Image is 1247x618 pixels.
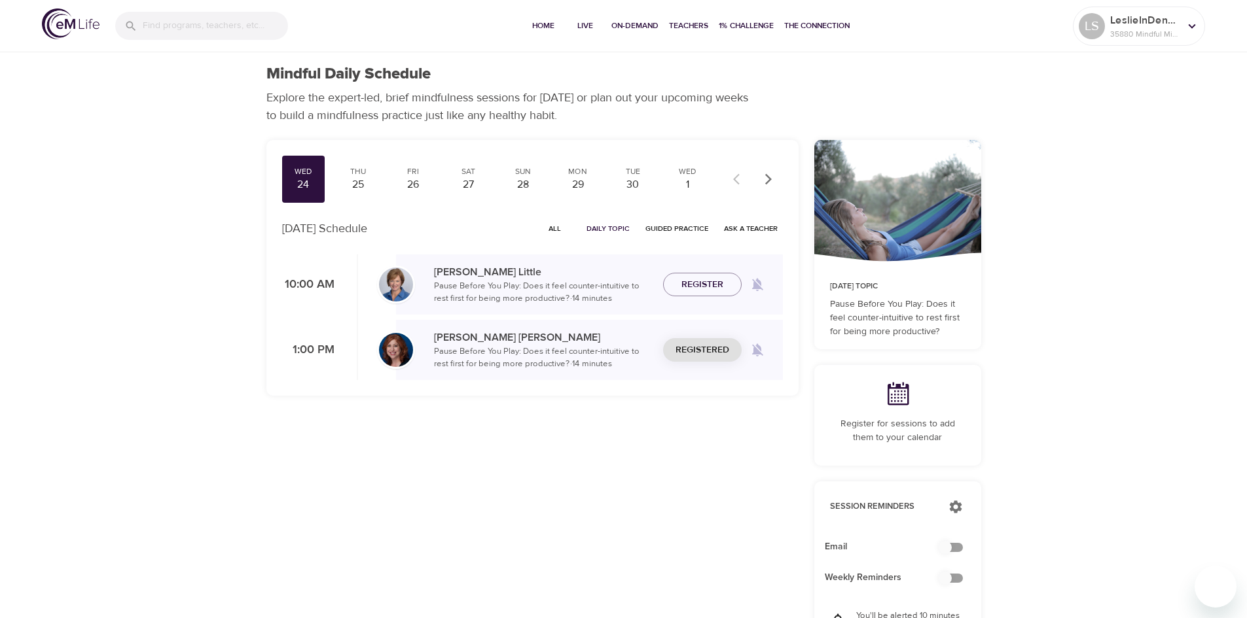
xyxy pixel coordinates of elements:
div: Mon [562,166,594,177]
p: Session Reminders [830,500,935,513]
span: Register [681,277,723,293]
div: Fri [397,166,429,177]
p: Explore the expert-led, brief mindfulness sessions for [DATE] or plan out your upcoming weeks to ... [266,89,757,124]
p: [PERSON_NAME] Little [434,264,653,280]
div: Thu [342,166,374,177]
div: 27 [452,177,484,192]
p: Register for sessions to add them to your calendar [830,417,966,445]
img: Elaine_Smookler-min.jpg [379,333,413,367]
span: All [539,222,571,235]
div: Sat [452,166,484,177]
span: Daily Topic [587,222,630,235]
span: On-Demand [611,19,659,33]
div: 26 [397,177,429,192]
span: Guided Practice [645,222,708,235]
p: 35880 Mindful Minutes [1110,28,1180,40]
span: Weekly Reminders [825,571,950,585]
span: Remind me when a class goes live every Wednesday at 10:00 AM [742,269,773,300]
p: LeslieInDenver [1110,12,1180,28]
img: Kerry_Little_Headshot_min.jpg [379,267,413,301]
div: Tue [617,166,649,177]
p: [DATE] Topic [830,281,966,292]
div: Sun [507,166,539,177]
div: 28 [507,177,539,192]
span: 1% Challenge [719,19,774,33]
p: 1:00 PM [282,341,334,359]
button: Registered [663,338,742,362]
button: Register [663,273,742,297]
p: [PERSON_NAME] [PERSON_NAME] [434,330,653,345]
div: Wed [672,166,704,177]
p: 10:00 AM [282,276,334,294]
div: 25 [342,177,374,192]
span: Ask a Teacher [724,222,778,235]
p: Pause Before You Play: Does it feel counter-intuitive to rest first for being more productive? · ... [434,280,653,305]
button: Guided Practice [640,218,714,239]
button: Daily Topic [581,218,635,239]
span: Email [825,540,950,554]
span: Live [569,19,601,33]
div: LS [1079,13,1105,39]
img: logo [42,9,99,39]
span: Registered [676,342,729,358]
p: [DATE] Schedule [282,220,367,237]
div: Wed [287,166,320,177]
div: 24 [287,177,320,192]
span: Teachers [669,19,708,33]
h1: Mindful Daily Schedule [266,65,431,84]
span: Remind me when a class goes live every Wednesday at 1:00 PM [742,334,773,366]
input: Find programs, teachers, etc... [143,12,288,40]
button: All [534,218,576,239]
button: Ask a Teacher [719,218,783,239]
iframe: Button to launch messaging window [1195,566,1237,608]
div: 29 [562,177,594,192]
div: 1 [672,177,704,192]
p: Pause Before You Play: Does it feel counter-intuitive to rest first for being more productive? [830,298,966,339]
p: Pause Before You Play: Does it feel counter-intuitive to rest first for being more productive? · ... [434,345,653,371]
span: Home [528,19,559,33]
span: The Connection [784,19,850,33]
div: 30 [617,177,649,192]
